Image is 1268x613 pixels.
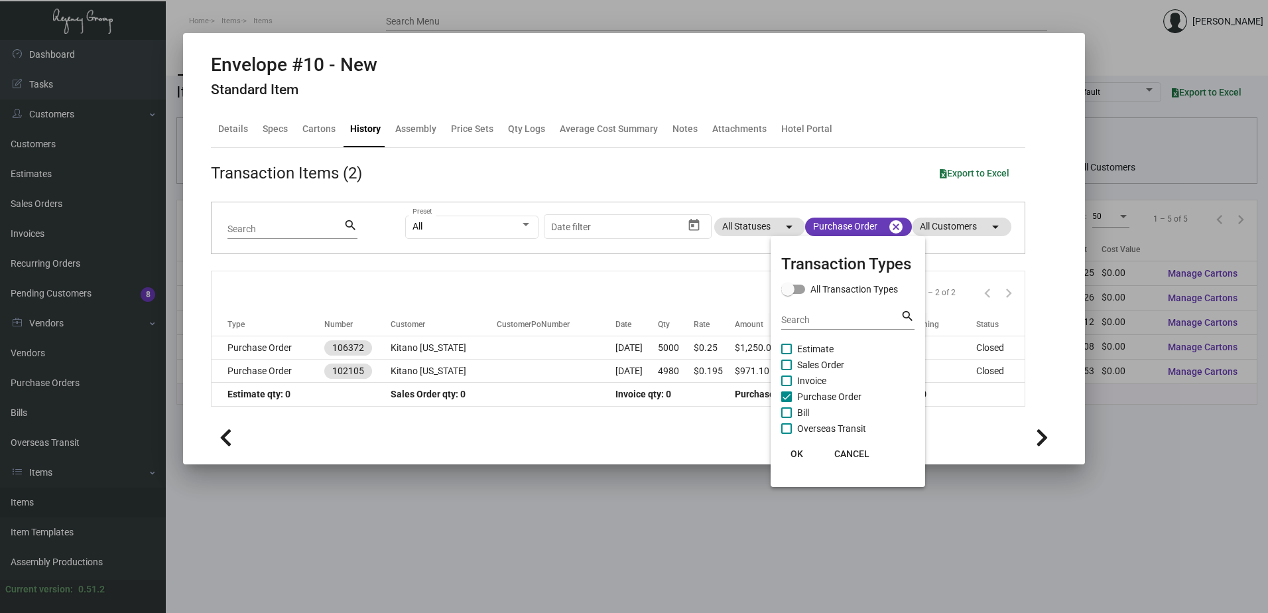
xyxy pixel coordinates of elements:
span: OK [791,448,803,459]
div: Current version: [5,582,73,596]
mat-card-title: Transaction Types [781,252,915,276]
span: Invoice [797,373,826,389]
span: CANCEL [834,448,869,459]
button: OK [776,442,818,466]
span: Estimate [797,341,834,357]
span: Bill [797,405,809,421]
span: Sales Order [797,357,844,373]
span: Purchase Order [797,389,861,405]
span: All Transaction Types [810,281,898,297]
span: Overseas Transit [797,421,866,437]
mat-icon: search [901,308,915,324]
div: 0.51.2 [78,582,105,596]
button: CANCEL [824,442,880,466]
